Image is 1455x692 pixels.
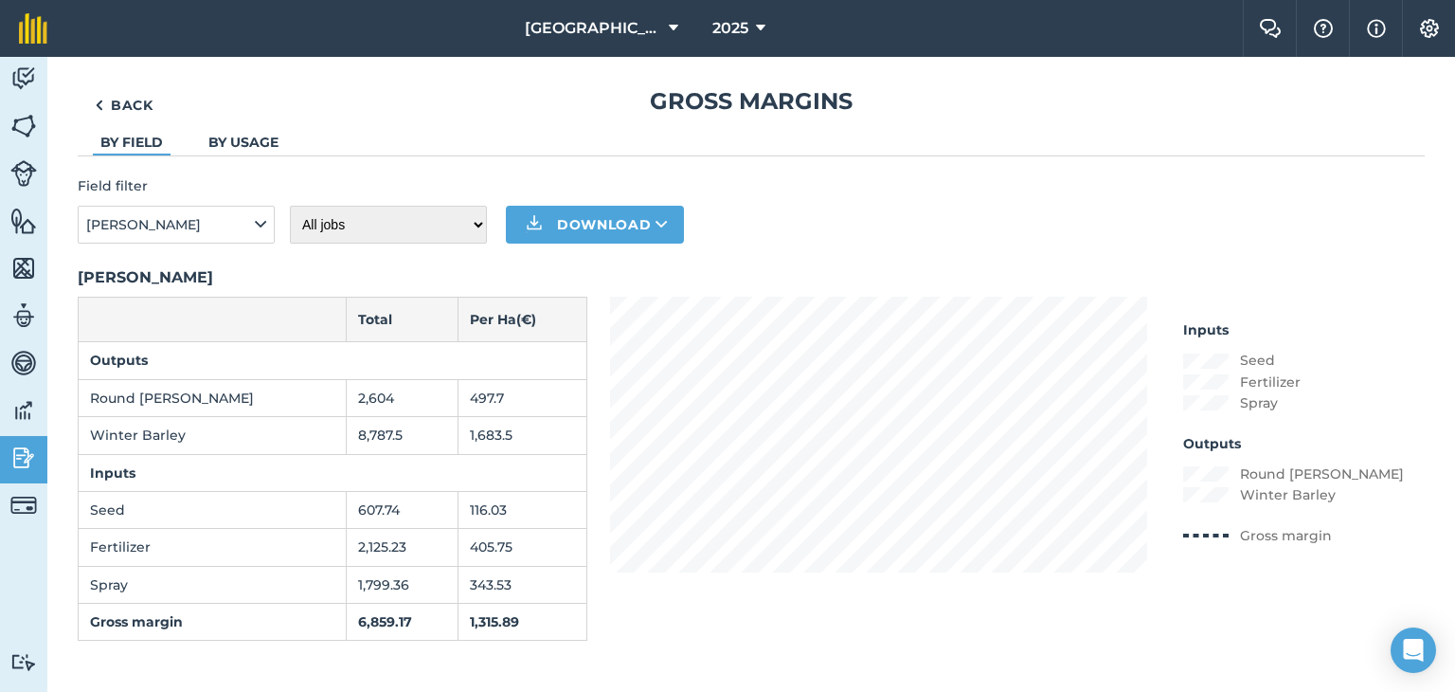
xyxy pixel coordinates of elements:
[523,213,546,236] img: Download icon
[1391,628,1436,673] div: Open Intercom Messenger
[78,86,1425,117] h1: Gross margins
[458,417,586,454] td: 1,683.5
[347,566,458,603] td: 1,799.36
[470,613,519,630] strong: 1,315.89
[1240,350,1275,371] p: Seed
[10,254,37,282] img: svg+xml;base64,PHN2ZyB4bWxucz0iaHR0cDovL3d3dy53My5vcmcvMjAwMC9zdmciIHdpZHRoPSI1NiIgaGVpZ2h0PSI2MC...
[712,17,748,40] span: 2025
[358,613,412,630] strong: 6,859.17
[10,653,37,671] img: svg+xml;base64,PD94bWwgdmVyc2lvbj0iMS4wIiBlbmNvZGluZz0idXRmLTgiPz4KPCEtLSBHZW5lcmF0b3I6IEFkb2JlIE...
[506,206,684,244] button: Download
[458,297,586,341] th: Per Ha ( € )
[347,529,458,566] td: 2,125.23
[458,529,586,566] td: 405.75
[78,266,1425,289] h2: [PERSON_NAME]
[1240,484,1336,505] p: Winter Barley
[347,379,458,416] td: 2,604
[208,134,278,151] a: By usage
[1183,319,1404,340] h4: Inputs
[86,214,205,235] span: [PERSON_NAME]
[347,417,458,454] td: 8,787.5
[100,134,163,151] a: By field
[90,352,148,369] strong: Outputs
[1259,19,1282,38] img: Two speech bubbles overlapping with the left bubble in the forefront
[79,566,347,603] td: Spray
[1240,392,1278,413] p: Spray
[1183,433,1404,454] h4: Outputs
[90,613,183,630] strong: Gross margin
[347,491,458,528] td: 607.74
[1312,19,1335,38] img: A question mark icon
[79,417,347,454] td: Winter Barley
[458,491,586,528] td: 116.03
[10,492,37,519] img: svg+xml;base64,PD94bWwgdmVyc2lvbj0iMS4wIiBlbmNvZGluZz0idXRmLTgiPz4KPCEtLSBHZW5lcmF0b3I6IEFkb2JlIE...
[78,175,275,196] h4: Field filter
[79,379,347,416] td: Round [PERSON_NAME]
[1367,17,1386,40] img: svg+xml;base64,PHN2ZyB4bWxucz0iaHR0cDovL3d3dy53My5vcmcvMjAwMC9zdmciIHdpZHRoPSIxNyIgaGVpZ2h0PSIxNy...
[90,464,135,482] strong: Inputs
[10,301,37,330] img: svg+xml;base64,PD94bWwgdmVyc2lvbj0iMS4wIiBlbmNvZGluZz0idXRmLTgiPz4KPCEtLSBHZW5lcmF0b3I6IEFkb2JlIE...
[10,444,37,472] img: svg+xml;base64,PD94bWwgdmVyc2lvbj0iMS4wIiBlbmNvZGluZz0idXRmLTgiPz4KPCEtLSBHZW5lcmF0b3I6IEFkb2JlIE...
[458,566,586,603] td: 343.53
[10,160,37,187] img: svg+xml;base64,PD94bWwgdmVyc2lvbj0iMS4wIiBlbmNvZGluZz0idXRmLTgiPz4KPCEtLSBHZW5lcmF0b3I6IEFkb2JlIE...
[525,17,661,40] span: [GEOGRAPHIC_DATA]
[79,529,347,566] td: Fertilizer
[1418,19,1441,38] img: A cog icon
[10,64,37,93] img: svg+xml;base64,PD94bWwgdmVyc2lvbj0iMS4wIiBlbmNvZGluZz0idXRmLTgiPz4KPCEtLSBHZW5lcmF0b3I6IEFkb2JlIE...
[19,13,47,44] img: fieldmargin Logo
[10,349,37,377] img: svg+xml;base64,PD94bWwgdmVyc2lvbj0iMS4wIiBlbmNvZGluZz0idXRmLTgiPz4KPCEtLSBHZW5lcmF0b3I6IEFkb2JlIE...
[79,491,347,528] td: Seed
[458,379,586,416] td: 497.7
[95,94,103,117] img: svg+xml;base64,PHN2ZyB4bWxucz0iaHR0cDovL3d3dy53My5vcmcvMjAwMC9zdmciIHdpZHRoPSI5IiBoZWlnaHQ9IjI0Ii...
[78,206,275,244] button: [PERSON_NAME]
[1240,525,1332,546] p: Gross margin
[1240,464,1404,484] p: Round [PERSON_NAME]
[10,207,37,235] img: svg+xml;base64,PHN2ZyB4bWxucz0iaHR0cDovL3d3dy53My5vcmcvMjAwMC9zdmciIHdpZHRoPSI1NiIgaGVpZ2h0PSI2MC...
[78,86,171,124] a: Back
[1240,372,1301,392] p: Fertilizer
[347,297,458,341] th: Total
[10,396,37,425] img: svg+xml;base64,PD94bWwgdmVyc2lvbj0iMS4wIiBlbmNvZGluZz0idXRmLTgiPz4KPCEtLSBHZW5lcmF0b3I6IEFkb2JlIE...
[10,112,37,140] img: svg+xml;base64,PHN2ZyB4bWxucz0iaHR0cDovL3d3dy53My5vcmcvMjAwMC9zdmciIHdpZHRoPSI1NiIgaGVpZ2h0PSI2MC...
